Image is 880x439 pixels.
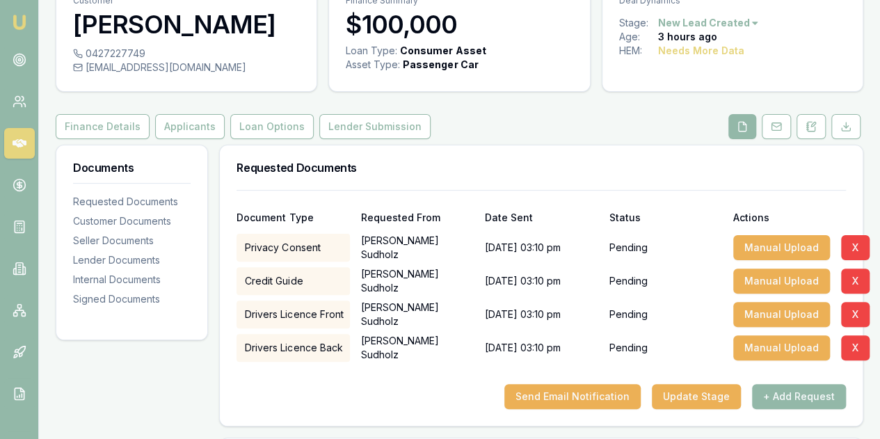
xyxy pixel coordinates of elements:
div: [DATE] 03:10 pm [485,267,598,295]
button: Update Stage [652,384,741,409]
div: Customer Documents [73,214,191,228]
button: Manual Upload [733,302,830,327]
p: Pending [609,308,647,321]
p: [PERSON_NAME] Sudholz [361,267,474,295]
h3: $100,000 [346,10,573,38]
p: Pending [609,274,647,288]
div: Drivers Licence Front [237,301,349,328]
div: Privacy Consent [237,234,349,262]
div: Requested Documents [73,195,191,209]
div: Needs More Data [658,44,744,58]
button: Lender Submission [319,114,431,139]
div: Requested From [361,213,474,223]
button: X [841,335,870,360]
div: Lender Documents [73,253,191,267]
button: New Lead Created [658,16,760,30]
div: Drivers Licence Back [237,334,349,362]
div: Seller Documents [73,234,191,248]
button: X [841,302,870,327]
button: Manual Upload [733,235,830,260]
div: Age: [619,30,658,44]
a: Loan Options [227,114,317,139]
div: Consumer Asset [400,44,486,58]
p: [PERSON_NAME] Sudholz [361,334,474,362]
div: Document Type [237,213,349,223]
button: Manual Upload [733,335,830,360]
div: Loan Type: [346,44,397,58]
button: Manual Upload [733,269,830,294]
p: Pending [609,241,647,255]
div: Signed Documents [73,292,191,306]
h3: Requested Documents [237,162,846,173]
a: Lender Submission [317,114,433,139]
div: 3 hours ago [658,30,717,44]
button: Loan Options [230,114,314,139]
button: Finance Details [56,114,150,139]
a: Finance Details [56,114,152,139]
div: Credit Guide [237,267,349,295]
div: Actions [733,213,846,223]
p: [PERSON_NAME] Sudholz [361,301,474,328]
div: 0427227749 [73,47,300,61]
button: X [841,269,870,294]
button: Send Email Notification [504,384,641,409]
p: Pending [609,341,647,355]
div: [DATE] 03:10 pm [485,234,598,262]
div: Status [609,213,721,223]
h3: Documents [73,162,191,173]
div: [DATE] 03:10 pm [485,301,598,328]
a: Applicants [152,114,227,139]
p: [PERSON_NAME] Sudholz [361,234,474,262]
h3: [PERSON_NAME] [73,10,300,38]
img: emu-icon-u.png [11,14,28,31]
button: Applicants [155,114,225,139]
div: Passenger Car [403,58,478,72]
div: Internal Documents [73,273,191,287]
div: Date Sent [485,213,598,223]
button: X [841,235,870,260]
div: [DATE] 03:10 pm [485,334,598,362]
div: Stage: [619,16,658,30]
div: HEM: [619,44,658,58]
div: [EMAIL_ADDRESS][DOMAIN_NAME] [73,61,300,74]
div: Asset Type : [346,58,400,72]
button: + Add Request [752,384,846,409]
